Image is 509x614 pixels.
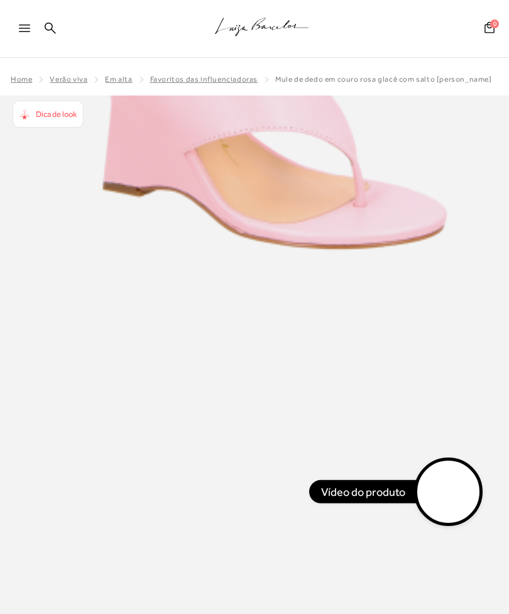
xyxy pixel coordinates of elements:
a: Favoritos das Influenciadoras [150,75,258,84]
span: MULE DE DEDO EM COURO ROSA GLACÊ COM SALTO [PERSON_NAME] [275,75,492,84]
a: Em alta [105,75,132,84]
a: Home [11,75,32,84]
span: Dica de look [36,109,77,119]
span: 0 [490,19,499,28]
div: Vídeo do produto [309,480,418,503]
a: Verão Viva [50,75,87,84]
button: 0 [481,21,498,38]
